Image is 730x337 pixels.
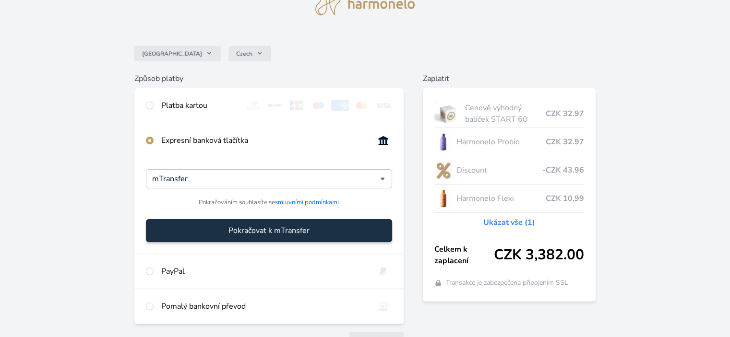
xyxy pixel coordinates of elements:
[288,100,306,111] img: jcb.svg
[374,266,392,277] img: paypal.svg
[353,100,371,111] img: mc.svg
[456,193,545,204] span: Harmonelo Flexi
[494,246,584,264] span: CZK 3,382.00
[483,217,535,228] a: Ukázat vše (1)
[465,102,545,125] span: Cenově výhodný balíček START 60
[423,73,596,84] h6: Zaplatit
[146,169,392,188] div: mTransfer
[161,301,366,312] div: Pomalý bankovní převod
[374,301,392,312] img: bankTransfer_IBAN.svg
[161,266,366,277] div: PayPal
[146,219,392,242] button: Pokračovat k mTransfer
[456,136,545,148] span: Harmonelo Probio
[434,102,462,126] img: start.jpg
[310,100,327,111] img: maestro.svg
[142,50,202,58] span: [GEOGRAPHIC_DATA]
[434,158,453,182] img: discount-lo.png
[374,135,392,146] img: onlineBanking_CZ.svg
[152,173,380,185] input: Hledat...
[228,46,271,61] button: Czech
[456,164,542,176] span: Discount
[161,100,237,111] div: Platba kartou
[134,73,403,84] h6: Způsob platby
[434,130,453,154] img: CLEAN_PROBIO_se_stinem_x-lo.jpg
[546,136,584,148] span: CZK 32.97
[434,244,494,267] span: Celkem k zaplacení
[161,135,366,146] div: Expresní banková tlačítka
[374,100,392,111] img: visa.svg
[134,46,221,61] button: [GEOGRAPHIC_DATA]
[546,108,584,119] span: CZK 32.97
[331,100,349,111] img: amex.svg
[542,164,584,176] span: -CZK 43.96
[199,198,339,207] span: Pokračováním souhlasíte se
[266,100,284,111] img: discover.svg
[446,278,568,288] span: Transakce je zabezpečena připojením SSL
[434,186,453,210] img: CLEAN_FLEXI_se_stinem_x-hi_(1)-lo.jpg
[275,198,339,207] a: smluvními podmínkami
[245,100,263,111] img: diners.svg
[236,50,252,58] span: Czech
[228,225,310,236] span: Pokračovat k mTransfer
[546,193,584,204] span: CZK 10.99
